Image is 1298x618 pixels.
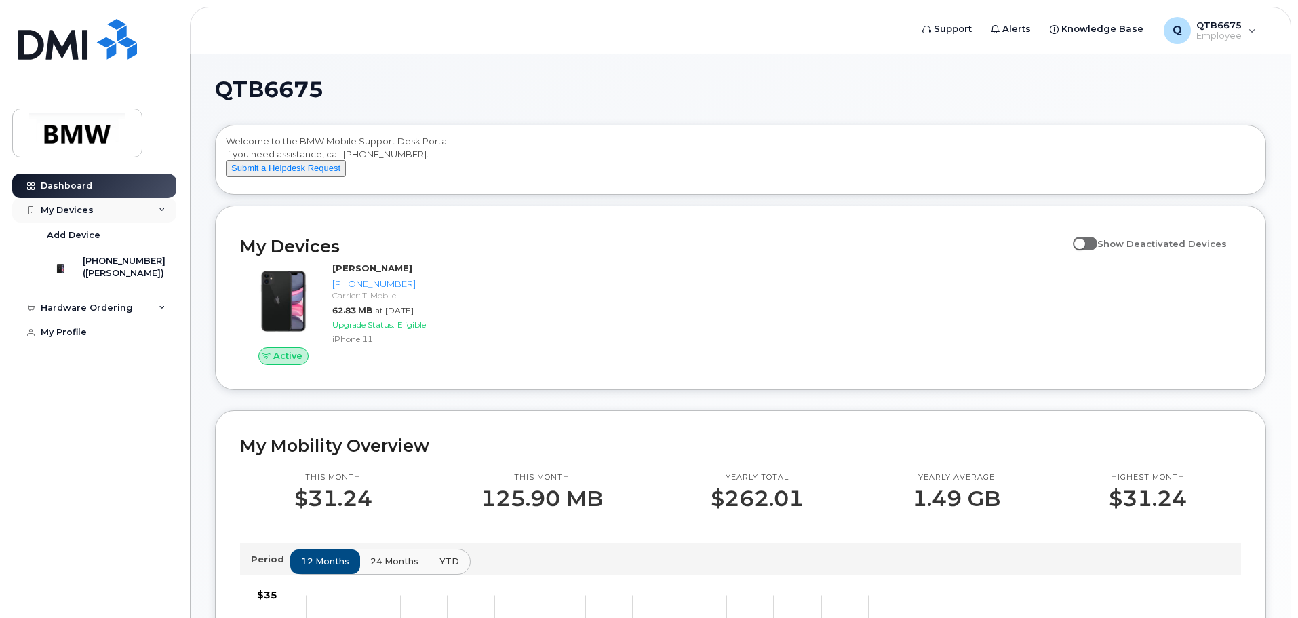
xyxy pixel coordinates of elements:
a: Submit a Helpdesk Request [226,162,346,173]
div: Welcome to the BMW Mobile Support Desk Portal If you need assistance, call [PHONE_NUMBER]. [226,135,1255,189]
div: [PHONE_NUMBER] [332,277,473,290]
input: Show Deactivated Devices [1073,231,1084,242]
span: at [DATE] [375,305,414,315]
p: This month [294,472,372,483]
span: 62.83 MB [332,305,372,315]
span: 24 months [370,555,418,568]
p: Highest month [1109,472,1187,483]
p: Yearly average [912,472,1000,483]
tspan: $35 [257,589,277,601]
div: iPhone 11 [332,333,473,345]
img: iPhone_11.jpg [251,269,316,334]
p: Yearly total [711,472,804,483]
button: Submit a Helpdesk Request [226,160,346,177]
p: $262.01 [711,486,804,511]
iframe: Messenger Launcher [1239,559,1288,608]
p: Period [251,553,290,566]
span: Upgrade Status: [332,320,395,330]
h2: My Mobility Overview [240,436,1241,456]
p: $31.24 [1109,486,1187,511]
h2: My Devices [240,236,1066,256]
strong: [PERSON_NAME] [332,263,412,273]
span: Eligible [397,320,426,330]
p: 125.90 MB [481,486,603,511]
p: 1.49 GB [912,486,1000,511]
div: Carrier: T-Mobile [332,290,473,301]
p: This month [481,472,603,483]
span: QTB6675 [215,79,323,100]
span: Show Deactivated Devices [1097,238,1227,249]
span: Active [273,349,302,362]
span: YTD [439,555,459,568]
p: $31.24 [294,486,372,511]
a: Active[PERSON_NAME][PHONE_NUMBER]Carrier: T-Mobile62.83 MBat [DATE]Upgrade Status:EligibleiPhone 11 [240,262,478,365]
